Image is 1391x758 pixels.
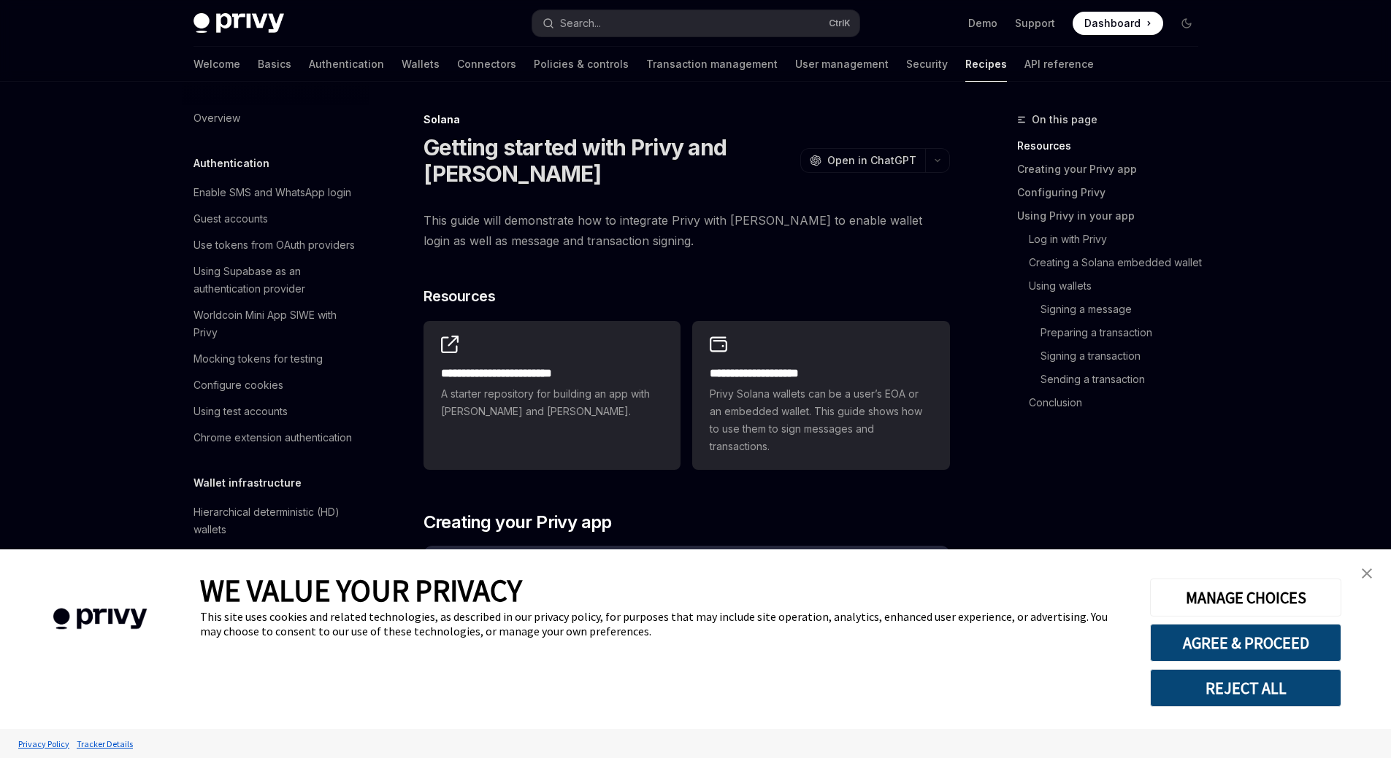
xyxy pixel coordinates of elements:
img: dark logo [193,13,284,34]
div: Chrome extension authentication [193,429,352,446]
a: Welcome [193,47,240,82]
span: Ctrl K [829,18,851,29]
div: Configure cookies [193,376,283,394]
span: Creating your Privy app [424,511,612,534]
a: **** **** **** *****Privy Solana wallets can be a user’s EOA or an embedded wallet. This guide sh... [692,321,949,470]
a: Signing a message [1017,298,1210,321]
img: close banner [1362,568,1372,579]
a: Using wallets [1017,274,1210,298]
img: company logo [22,587,178,651]
button: REJECT ALL [1150,669,1341,707]
span: This guide will demonstrate how to integrate Privy with [PERSON_NAME] to enable wallet login as w... [424,210,950,251]
div: Enable SMS and WhatsApp login [193,184,351,201]
span: Open in ChatGPT [827,153,916,168]
div: Using Supabase as an authentication provider [193,263,360,298]
a: Enabling users or servers to execute transactions [182,543,369,587]
a: Worldcoin Mini App SIWE with Privy [182,302,369,346]
a: API reference [1024,47,1094,82]
a: Sending a transaction [1017,368,1210,391]
a: Overview [182,105,369,131]
a: Use tokens from OAuth providers [182,232,369,258]
div: Guest accounts [193,210,268,228]
a: Using test accounts [182,398,369,425]
a: Security [906,47,948,82]
a: Tracker Details [73,731,137,757]
button: MANAGE CHOICES [1150,579,1341,616]
span: A starter repository for building an app with [PERSON_NAME] and [PERSON_NAME]. [441,385,663,420]
a: Authentication [309,47,384,82]
div: Search... [560,15,601,32]
a: Signing a transaction [1017,344,1210,368]
button: Toggle dark mode [1175,12,1198,35]
div: Use tokens from OAuth providers [193,236,355,254]
div: Worldcoin Mini App SIWE with Privy [193,306,360,341]
a: Privacy Policy [15,731,73,757]
a: Mocking tokens for testing [182,346,369,372]
span: On this page [1032,111,1097,128]
a: Guest accounts [182,206,369,232]
a: Configuring Privy [1017,181,1210,204]
a: Connectors [457,47,516,82]
button: Open in ChatGPT [800,148,925,173]
a: Transaction management [646,47,778,82]
a: Chrome extension authentication [182,425,369,451]
h1: Getting started with Privy and [PERSON_NAME] [424,134,794,187]
div: This site uses cookies and related technologies, as described in our privacy policy, for purposes... [200,609,1128,638]
div: Solana [424,112,950,127]
span: Dashboard [1084,16,1141,31]
a: Using Supabase as an authentication provider [182,258,369,302]
a: Demo [968,16,997,31]
div: Hierarchical deterministic (HD) wallets [193,503,360,538]
span: Privy Solana wallets can be a user’s EOA or an embedded wallet. This guide shows how to use them ... [710,385,932,455]
a: Basics [258,47,291,82]
div: Using test accounts [193,403,288,420]
div: Overview [193,109,240,127]
a: Creating a Solana embedded wallet [1017,251,1210,274]
a: Hierarchical deterministic (HD) wallets [182,499,369,543]
a: Configure cookies [182,372,369,398]
span: WE VALUE YOUR PRIVACY [200,571,522,609]
div: Enabling users or servers to execute transactions [193,547,360,582]
a: Conclusion [1017,391,1210,414]
a: Recipes [965,47,1007,82]
a: Resources [1017,134,1210,158]
h5: Authentication [193,155,269,172]
a: close banner [1352,559,1382,588]
a: Creating your Privy app [1017,158,1210,181]
a: Enable SMS and WhatsApp login [182,179,369,206]
a: Support [1015,16,1055,31]
button: AGREE & PROCEED [1150,624,1341,662]
a: Preparing a transaction [1017,321,1210,344]
div: Mocking tokens for testing [193,350,323,368]
a: Wallets [402,47,440,82]
button: Search...CtrlK [532,10,859,36]
a: User management [795,47,889,82]
h5: Wallet infrastructure [193,474,302,492]
a: Log in with Privy [1017,228,1210,251]
span: Resources [424,286,496,306]
a: Dashboard [1073,12,1163,35]
a: Policies & controls [534,47,629,82]
a: Using Privy in your app [1017,204,1210,228]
